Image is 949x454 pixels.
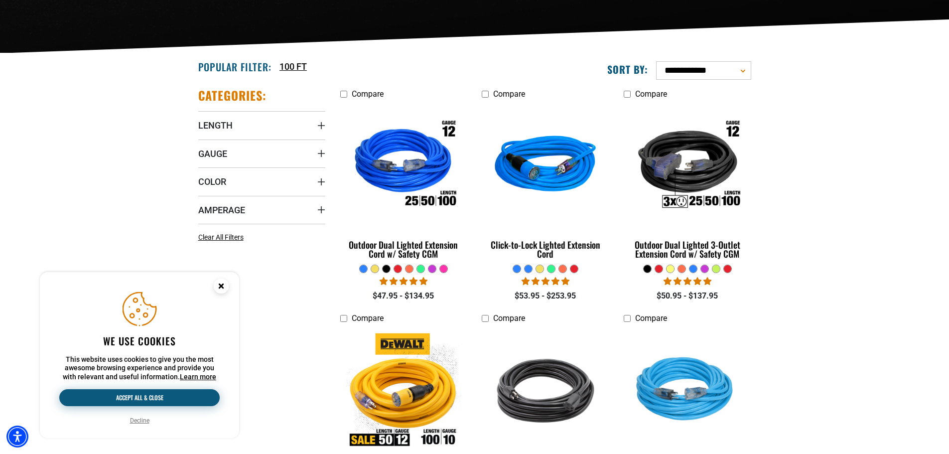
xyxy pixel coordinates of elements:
[341,109,466,223] img: Outdoor Dual Lighted Extension Cord w/ Safety CGM
[340,290,467,302] div: $47.95 - $134.95
[198,120,233,131] span: Length
[198,167,325,195] summary: Color
[635,89,667,99] span: Compare
[624,104,751,264] a: Outdoor Dual Lighted 3-Outlet Extension Cord w/ Safety CGM Outdoor Dual Lighted 3-Outlet Extensio...
[59,355,220,382] p: This website uses cookies to give you the most awesome browsing experience and provide you with r...
[625,333,750,448] img: Light Blue
[198,140,325,167] summary: Gauge
[40,272,239,439] aside: Cookie Consent
[198,60,271,73] h2: Popular Filter:
[198,196,325,224] summary: Amperage
[493,89,525,99] span: Compare
[625,109,750,223] img: Outdoor Dual Lighted 3-Outlet Extension Cord w/ Safety CGM
[664,277,711,286] span: 4.80 stars
[198,148,227,159] span: Gauge
[198,176,226,187] span: Color
[127,416,152,426] button: Decline
[607,63,648,76] label: Sort by:
[6,426,28,448] div: Accessibility Menu
[635,313,667,323] span: Compare
[482,104,609,264] a: blue Click-to-Lock Lighted Extension Cord
[624,290,751,302] div: $50.95 - $137.95
[198,111,325,139] summary: Length
[482,240,609,258] div: Click-to-Lock Lighted Extension Cord
[341,333,466,448] img: DEWALT 50-100 foot 12/3 Lighted Click-to-Lock CGM Extension Cord 15A SJTW
[483,333,608,448] img: black
[203,272,239,303] button: Close this option
[180,373,216,381] a: This website uses cookies to give you the most awesome browsing experience and provide you with r...
[380,277,427,286] span: 4.81 stars
[624,240,751,258] div: Outdoor Dual Lighted 3-Outlet Extension Cord w/ Safety CGM
[340,104,467,264] a: Outdoor Dual Lighted Extension Cord w/ Safety CGM Outdoor Dual Lighted Extension Cord w/ Safety CGM
[352,313,384,323] span: Compare
[59,334,220,347] h2: We use cookies
[198,233,244,241] span: Clear All Filters
[198,232,248,243] a: Clear All Filters
[340,240,467,258] div: Outdoor Dual Lighted Extension Cord w/ Safety CGM
[483,109,608,223] img: blue
[352,89,384,99] span: Compare
[198,88,267,103] h2: Categories:
[279,60,307,73] a: 100 FT
[198,204,245,216] span: Amperage
[482,290,609,302] div: $53.95 - $253.95
[493,313,525,323] span: Compare
[522,277,569,286] span: 4.87 stars
[59,389,220,406] button: Accept all & close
